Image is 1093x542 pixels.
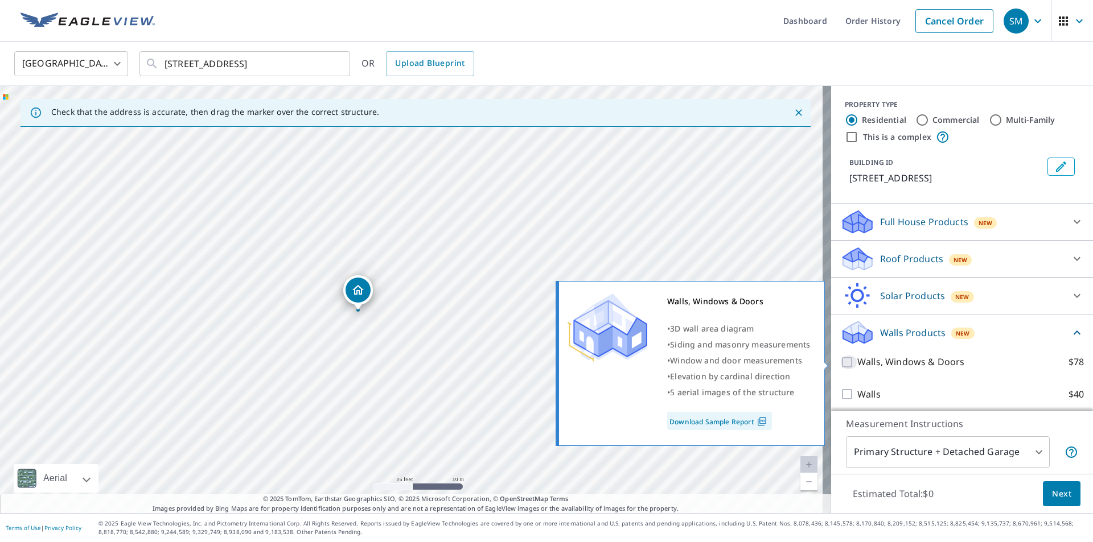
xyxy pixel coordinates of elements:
[1043,481,1080,507] button: Next
[857,387,881,402] p: Walls
[880,326,946,340] p: Walls Products
[1006,114,1055,126] label: Multi-Family
[846,436,1050,468] div: Primary Structure + Detached Garage
[343,275,373,311] div: Dropped pin, building 1, Residential property, 12 3rd St Norwalk, CT 06855
[667,337,810,353] div: •
[791,105,806,120] button: Close
[880,252,943,266] p: Roof Products
[500,494,548,503] a: OpenStreetMap
[667,321,810,337] div: •
[667,369,810,384] div: •
[862,114,906,126] label: Residential
[863,131,931,143] label: This is a complex
[550,494,569,503] a: Terms
[667,293,810,309] div: Walls, Windows & Doors
[44,524,81,532] a: Privacy Policy
[14,464,98,493] div: Aerial
[956,329,970,338] span: New
[1065,445,1078,459] span: Your report will include the primary structure and a detached garage if one exists.
[20,13,155,30] img: EV Logo
[754,416,770,427] img: Pdf Icon
[670,323,754,334] span: 3D wall area diagram
[840,319,1084,346] div: Walls ProductsNew
[670,339,810,350] span: Siding and masonry measurements
[880,215,968,229] p: Full House Products
[670,355,802,366] span: Window and door measurements
[955,292,969,301] span: New
[670,371,790,382] span: Elevation by cardinal direction
[915,9,993,33] a: Cancel Order
[840,282,1084,309] div: Solar ProductsNew
[840,245,1084,272] div: Roof ProductsNew
[6,524,41,532] a: Terms of Use
[849,171,1043,185] p: [STREET_ADDRESS]
[849,158,893,167] p: BUILDING ID
[667,384,810,400] div: •
[954,255,968,264] span: New
[1069,355,1084,369] p: $78
[6,524,81,531] p: |
[846,417,1078,431] p: Measurement Instructions
[40,464,71,493] div: Aerial
[1004,9,1029,34] div: SM
[844,481,943,506] p: Estimated Total: $0
[667,412,772,430] a: Download Sample Report
[98,519,1087,536] p: © 2025 Eagle View Technologies, Inc. and Pictometry International Corp. All Rights Reserved. Repo...
[932,114,980,126] label: Commercial
[670,387,794,398] span: 5 aerial images of the structure
[386,51,474,76] a: Upload Blueprint
[979,218,993,227] span: New
[165,48,327,80] input: Search by address or latitude-longitude
[857,355,964,369] p: Walls, Windows & Doors
[880,289,945,303] p: Solar Products
[840,208,1084,235] div: Full House ProductsNew
[800,473,817,490] a: Current Level 20, Zoom Out
[263,494,569,504] span: © 2025 TomTom, Earthstar Geographics SIO, © 2025 Microsoft Corporation, ©
[667,353,810,369] div: •
[51,107,379,117] p: Check that the address is accurate, then drag the marker over the correct structure.
[395,56,465,71] span: Upload Blueprint
[1052,487,1071,501] span: Next
[800,456,817,473] a: Current Level 20, Zoom In Disabled
[14,48,128,80] div: [GEOGRAPHIC_DATA]
[1069,387,1084,402] p: $40
[1047,158,1075,176] button: Edit building 1
[568,293,647,362] img: Premium
[845,100,1079,110] div: PROPERTY TYPE
[361,51,474,76] div: OR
